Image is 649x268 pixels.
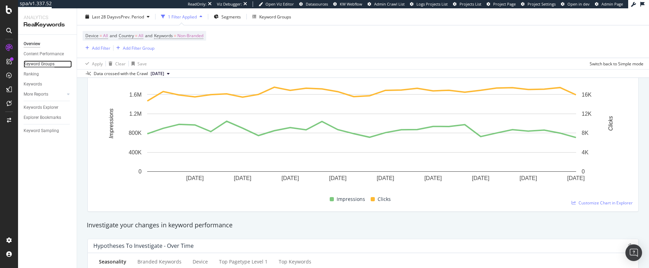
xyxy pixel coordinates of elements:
[158,11,205,22] button: 1 Filter Applied
[453,1,481,7] a: Projects List
[378,195,391,203] span: Clicks
[24,104,58,111] div: Keywords Explorer
[24,14,71,21] div: Analytics
[561,1,590,7] a: Open in dev
[259,14,291,19] div: Keyword Groups
[24,104,72,111] a: Keywords Explorer
[24,40,40,48] div: Overview
[24,60,72,68] a: Keyword Groups
[174,33,176,39] span: =
[329,175,346,181] text: [DATE]
[410,1,448,7] a: Logs Projects List
[137,60,147,66] div: Save
[119,33,134,39] span: Country
[625,244,642,261] div: Open Intercom Messenger
[299,1,328,7] a: Datasources
[103,31,108,41] span: All
[92,14,117,19] span: Last 28 Days
[608,116,614,131] text: Clicks
[211,11,244,22] button: Segments
[188,1,206,7] div: ReadOnly:
[113,44,154,52] button: Add Filter Group
[416,1,448,7] span: Logs Projects List
[24,81,42,88] div: Keywords
[250,11,294,22] button: Keyword Groups
[92,60,103,66] div: Apply
[92,45,110,51] div: Add Filter
[582,130,589,136] text: 8K
[217,1,242,7] div: Viz Debugger:
[572,200,633,206] a: Customize Chart in Explorer
[281,175,299,181] text: [DATE]
[265,1,294,7] span: Open Viz Editor
[93,242,194,249] div: Hypotheses to Investigate - Over Time
[221,14,241,19] span: Segments
[148,70,172,78] button: [DATE]
[377,175,394,181] text: [DATE]
[333,1,362,7] a: KW Webflow
[601,1,623,7] span: Admin Page
[24,114,72,121] a: Explorer Bookmarks
[110,33,117,39] span: and
[528,1,556,7] span: Project Settings
[520,175,537,181] text: [DATE]
[83,44,110,52] button: Add Filter
[24,21,71,29] div: RealKeywords
[115,60,126,66] div: Clear
[24,50,72,58] a: Content Performance
[123,45,154,51] div: Add Filter Group
[279,258,311,265] div: Top Keywords
[24,91,65,98] a: More Reports
[129,130,142,136] text: 800K
[24,127,59,135] div: Keyword Sampling
[138,31,143,41] span: All
[590,60,643,66] div: Switch back to Simple mode
[85,33,99,39] span: Device
[145,33,152,39] span: and
[154,33,173,39] span: Keywords
[117,14,144,19] span: vs Prev. Period
[193,258,208,265] div: Device
[567,1,590,7] span: Open in dev
[595,1,623,7] a: Admin Page
[219,258,268,265] div: Top pagetype Level 1
[234,175,251,181] text: [DATE]
[567,175,584,181] text: [DATE]
[108,108,114,138] text: Impressions
[99,258,126,265] div: Seasonality
[129,149,142,155] text: 400K
[93,72,630,193] svg: A chart.
[306,1,328,7] span: Datasources
[100,33,102,39] span: =
[487,1,516,7] a: Project Page
[129,58,147,69] button: Save
[582,169,585,174] text: 0
[137,258,182,265] div: Branded Keywords
[24,40,72,48] a: Overview
[186,175,204,181] text: [DATE]
[24,114,61,121] div: Explorer Bookmarks
[587,58,643,69] button: Switch back to Simple mode
[493,1,516,7] span: Project Page
[135,33,137,39] span: =
[24,60,54,68] div: Keyword Groups
[337,195,365,203] span: Impressions
[83,11,152,22] button: Last 28 DaysvsPrev. Period
[151,71,164,77] span: 2025 Sep. 25th
[24,50,64,58] div: Content Performance
[460,1,481,7] span: Projects List
[582,149,589,155] text: 4K
[106,58,126,69] button: Clear
[177,31,203,41] span: Non-Branded
[168,14,197,19] div: 1 Filter Applied
[24,71,72,78] a: Ranking
[138,169,142,174] text: 0
[83,58,103,69] button: Apply
[134,72,142,78] text: 2M
[129,91,142,97] text: 1.6M
[582,72,592,78] text: 20K
[24,127,72,135] a: Keyword Sampling
[628,243,633,248] div: bug
[579,200,633,206] span: Customize Chart in Explorer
